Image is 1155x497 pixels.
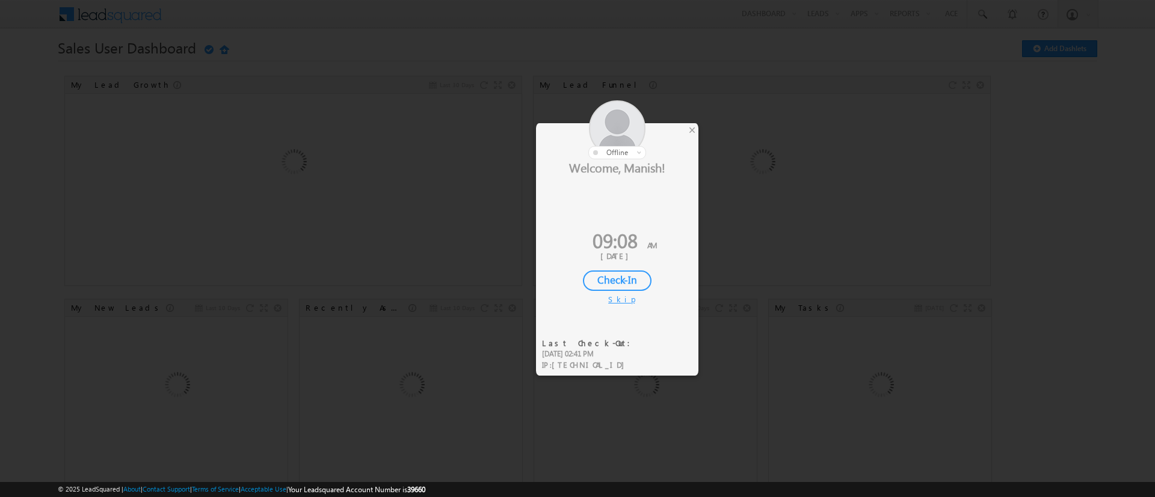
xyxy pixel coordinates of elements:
div: Welcome, Manish! [536,159,698,175]
span: [TECHNICAL_ID] [552,359,630,370]
a: Contact Support [143,485,190,493]
span: offline [606,148,628,157]
div: Skip [608,294,626,305]
div: [DATE] 02:41 PM [542,349,638,359]
span: AM [647,240,657,250]
div: × [686,123,698,136]
div: IP : [542,359,638,371]
span: © 2025 LeadSquared | | | | | [58,484,425,495]
div: Last Check-Out: [542,338,638,349]
a: About [123,485,141,493]
a: Terms of Service [192,485,239,493]
div: [DATE] [545,251,689,261]
a: Acceptable Use [241,485,286,493]
span: 09:08 [593,227,638,254]
span: 39660 [407,485,425,494]
span: Your Leadsquared Account Number is [288,485,425,494]
div: Check-In [583,270,651,291]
